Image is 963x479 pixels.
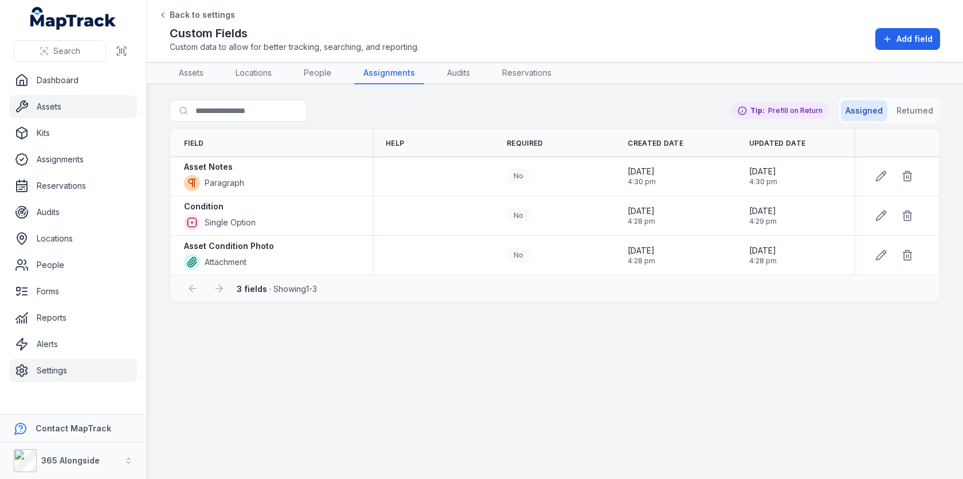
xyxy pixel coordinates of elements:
span: Custom data to allow for better tracking, searching, and reporting. [170,41,419,53]
span: 4:28 pm [628,217,655,226]
div: No [507,208,530,224]
span: 4:28 pm [749,256,777,266]
span: Add field [897,33,933,45]
span: [DATE] [749,205,777,217]
a: Audits [9,201,137,224]
time: 26/08/2025, 4:30:26 pm [749,166,777,186]
time: 26/08/2025, 4:28:25 pm [628,245,655,266]
span: 4:30 pm [749,177,777,186]
time: 26/08/2025, 4:28:25 pm [749,245,777,266]
a: Back to settings [158,9,235,21]
h2: Custom Fields [170,25,419,41]
div: No [507,168,530,184]
strong: Asset Condition Photo [184,240,274,252]
span: 4:30 pm [628,177,656,186]
a: Assignments [9,148,137,171]
a: Kits [9,122,137,145]
a: Alerts [9,333,137,356]
span: Single Option [205,217,256,228]
a: People [295,63,340,84]
span: [DATE] [628,245,655,256]
a: Settings [9,359,137,382]
strong: 365 Alongside [41,455,100,465]
span: Search [53,45,80,57]
a: Assignments [354,63,424,84]
span: Field [184,139,204,148]
span: 4:29 pm [749,217,777,226]
span: Attachment [205,256,246,268]
strong: Asset Notes [184,161,233,173]
strong: Contact MapTrack [36,423,111,433]
a: Reports [9,306,137,329]
span: [DATE] [749,245,777,256]
button: Search [14,40,106,62]
time: 26/08/2025, 4:30:26 pm [628,166,656,186]
a: Reservations [9,174,137,197]
span: Updated Date [749,139,806,148]
span: Required [507,139,543,148]
span: [DATE] [628,205,655,217]
a: Locations [9,227,137,250]
a: Reservations [493,63,561,84]
a: People [9,254,137,277]
div: No [507,247,530,263]
a: MapTrack [30,7,116,30]
time: 26/08/2025, 4:28:25 pm [628,205,655,226]
span: Back to settings [170,9,235,21]
a: Audits [438,63,479,84]
button: Add field [875,28,940,50]
a: Assets [170,63,213,84]
span: Created Date [628,139,683,148]
button: Returned [892,100,938,121]
strong: Tip: [750,106,765,115]
span: [DATE] [628,166,656,177]
a: Dashboard [9,69,137,92]
time: 26/08/2025, 4:29:33 pm [749,205,777,226]
a: Assets [9,95,137,118]
button: Assigned [841,100,887,121]
strong: Condition [184,201,224,212]
div: Prefill on Return [731,103,829,119]
span: · Showing 1 - 3 [237,284,317,294]
span: [DATE] [749,166,777,177]
a: Forms [9,280,137,303]
a: Locations [226,63,281,84]
strong: 3 fields [237,284,267,294]
span: Help [386,139,404,148]
span: Paragraph [205,177,244,189]
span: 4:28 pm [628,256,655,266]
